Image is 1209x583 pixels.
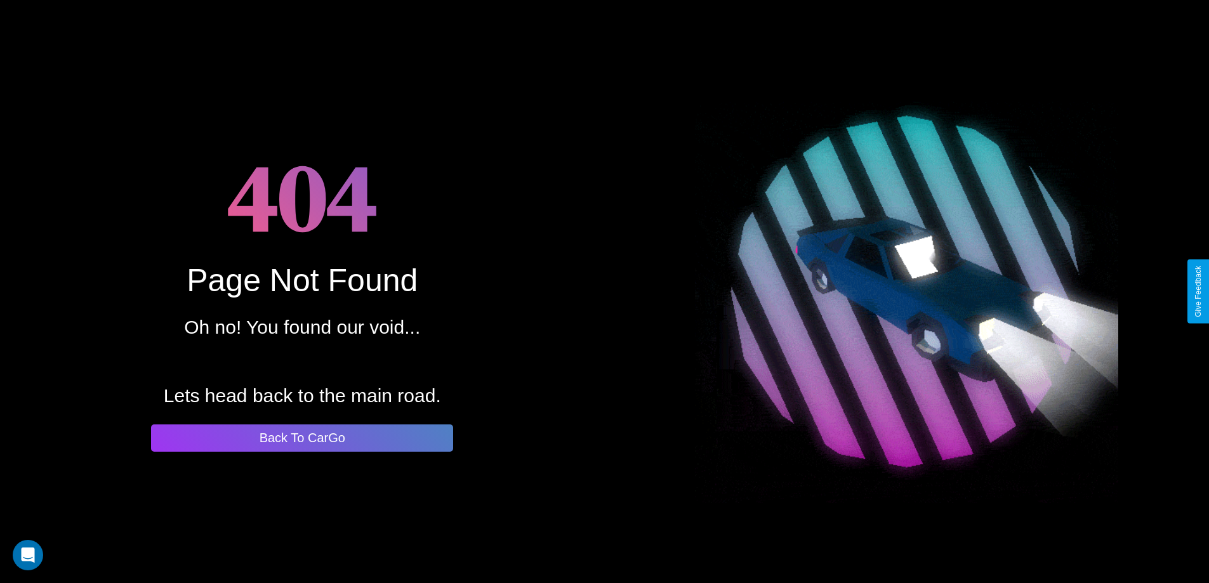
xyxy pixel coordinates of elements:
[227,132,378,262] h1: 404
[151,424,453,452] button: Back To CarGo
[164,310,441,413] p: Oh no! You found our void... Lets head back to the main road.
[695,80,1118,503] img: spinning car
[13,540,43,570] div: Open Intercom Messenger
[1194,266,1203,317] div: Give Feedback
[187,262,418,299] div: Page Not Found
